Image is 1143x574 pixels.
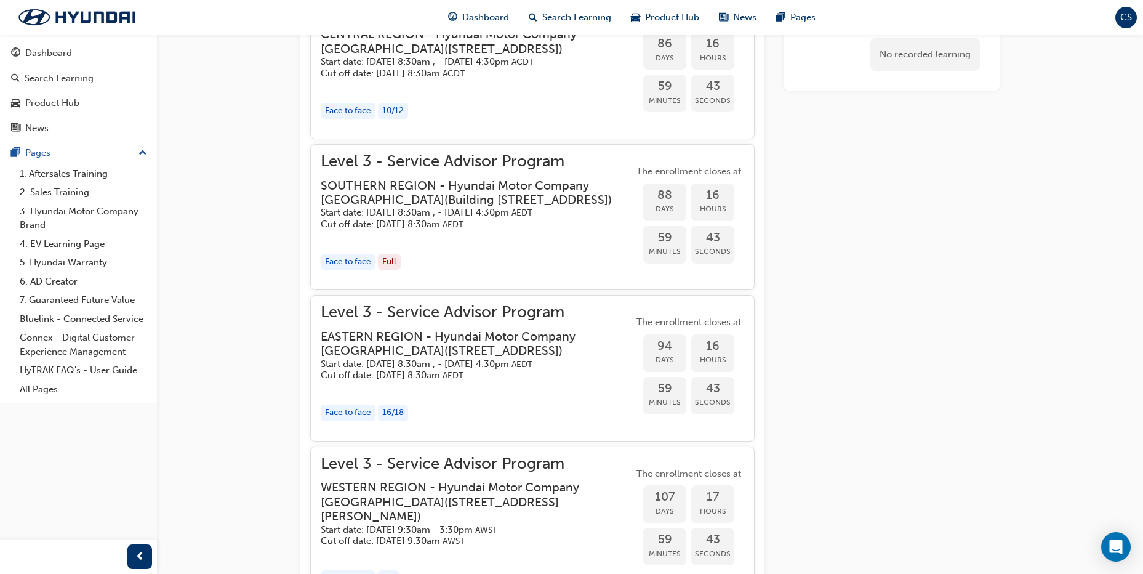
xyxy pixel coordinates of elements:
a: All Pages [15,380,152,399]
span: 59 [643,231,686,245]
a: News [5,117,152,140]
div: Open Intercom Messenger [1101,532,1131,562]
div: Face to face [321,254,375,270]
div: 10 / 12 [378,103,408,119]
span: guage-icon [448,10,457,25]
h5: Start date: [DATE] 9:30am - 3:30pm [321,524,614,536]
span: Search Learning [542,10,611,25]
a: HyTRAK FAQ's - User Guide [15,361,152,380]
span: 94 [643,339,686,354]
a: pages-iconPages [766,5,825,30]
a: 6. AD Creator [15,272,152,291]
span: Australian Central Daylight Time ACDT [511,57,534,67]
a: car-iconProduct Hub [621,5,709,30]
span: 88 [643,188,686,203]
a: Connex - Digital Customer Experience Management [15,328,152,361]
span: 16 [691,37,734,51]
span: 16 [691,339,734,354]
span: 107 [643,490,686,504]
button: DashboardSearch LearningProduct HubNews [5,39,152,142]
span: The enrollment closes at [633,164,744,179]
span: 43 [691,382,734,396]
span: Hours [691,202,734,216]
span: Days [643,51,686,65]
button: Level 3 - Service Advisor ProgramSOUTHERN REGION - Hyundai Motor Company [GEOGRAPHIC_DATA](Buildi... [321,155,744,280]
a: 4. EV Learning Page [15,235,152,254]
button: Level 3 - Service Advisor ProgramEASTERN REGION - Hyundai Motor Company [GEOGRAPHIC_DATA]([STREET... [321,305,744,430]
a: Product Hub [5,92,152,115]
span: Minutes [643,395,686,410]
span: 17 [691,490,734,504]
h3: CENTRAL REGION - Hyundai Motor Company [GEOGRAPHIC_DATA] ( [STREET_ADDRESS] ) [321,27,614,56]
div: News [25,121,49,135]
span: News [733,10,756,25]
span: Seconds [691,547,734,561]
span: Australian Central Daylight Time ACDT [443,68,465,79]
div: Search Learning [25,71,94,86]
h3: EASTERN REGION - Hyundai Motor Company [GEOGRAPHIC_DATA] ( [STREET_ADDRESS] ) [321,329,614,358]
div: Pages [25,146,50,160]
a: 3. Hyundai Motor Company Brand [15,202,152,235]
span: The enrollment closes at [633,315,744,329]
div: Face to face [321,405,375,421]
span: guage-icon [11,48,20,59]
button: Pages [5,142,152,164]
span: Product Hub [645,10,699,25]
span: Level 3 - Service Advisor Program [321,305,633,320]
span: Seconds [691,395,734,410]
span: car-icon [631,10,640,25]
span: Dashboard [462,10,509,25]
span: Minutes [643,547,686,561]
a: 2. Sales Training [15,183,152,202]
span: Days [643,353,686,367]
div: 16 / 18 [378,405,408,421]
a: 5. Hyundai Warranty [15,253,152,272]
span: Hours [691,51,734,65]
a: news-iconNews [709,5,766,30]
span: up-icon [138,145,147,161]
a: 1. Aftersales Training [15,164,152,184]
span: pages-icon [11,148,20,159]
span: Minutes [643,94,686,108]
span: Australian Eastern Daylight Time AEDT [511,359,532,370]
span: Seconds [691,94,734,108]
span: 86 [643,37,686,51]
span: 59 [643,79,686,94]
a: Bluelink - Connected Service [15,310,152,329]
a: search-iconSearch Learning [519,5,621,30]
a: guage-iconDashboard [438,5,519,30]
span: Australian Western Standard Time AWST [475,525,497,535]
h5: Start date: [DATE] 8:30am , - [DATE] 4:30pm [321,56,614,68]
span: prev-icon [135,549,145,565]
span: The enrollment closes at [633,467,744,481]
span: Pages [790,10,816,25]
span: Seconds [691,245,734,259]
div: Dashboard [25,46,72,60]
h5: Start date: [DATE] 8:30am , - [DATE] 4:30pm [321,207,614,219]
span: 43 [691,231,734,245]
span: 43 [691,533,734,547]
span: search-icon [529,10,537,25]
span: search-icon [11,73,20,84]
span: Australian Eastern Daylight Time AEDT [443,370,463,381]
button: CS [1115,7,1137,28]
span: Australian Western Standard Time AWST [443,536,465,546]
h5: Start date: [DATE] 8:30am , - [DATE] 4:30pm [321,358,614,370]
span: news-icon [11,123,20,134]
div: Face to face [321,103,375,119]
div: Product Hub [25,96,79,110]
span: pages-icon [776,10,785,25]
span: CS [1120,10,1132,25]
span: car-icon [11,98,20,109]
span: 59 [643,382,686,396]
span: Australian Eastern Daylight Time AEDT [443,219,463,230]
span: Days [643,202,686,216]
h3: WESTERN REGION - Hyundai Motor Company [GEOGRAPHIC_DATA] ( [STREET_ADDRESS][PERSON_NAME] ) [321,480,614,523]
span: 16 [691,188,734,203]
a: Search Learning [5,67,152,90]
span: Australian Eastern Daylight Time AEDT [511,208,532,218]
img: Trak [6,4,148,30]
span: Level 3 - Service Advisor Program [321,155,633,169]
a: 7. Guaranteed Future Value [15,291,152,310]
h5: Cut off date: [DATE] 8:30am [321,370,614,381]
